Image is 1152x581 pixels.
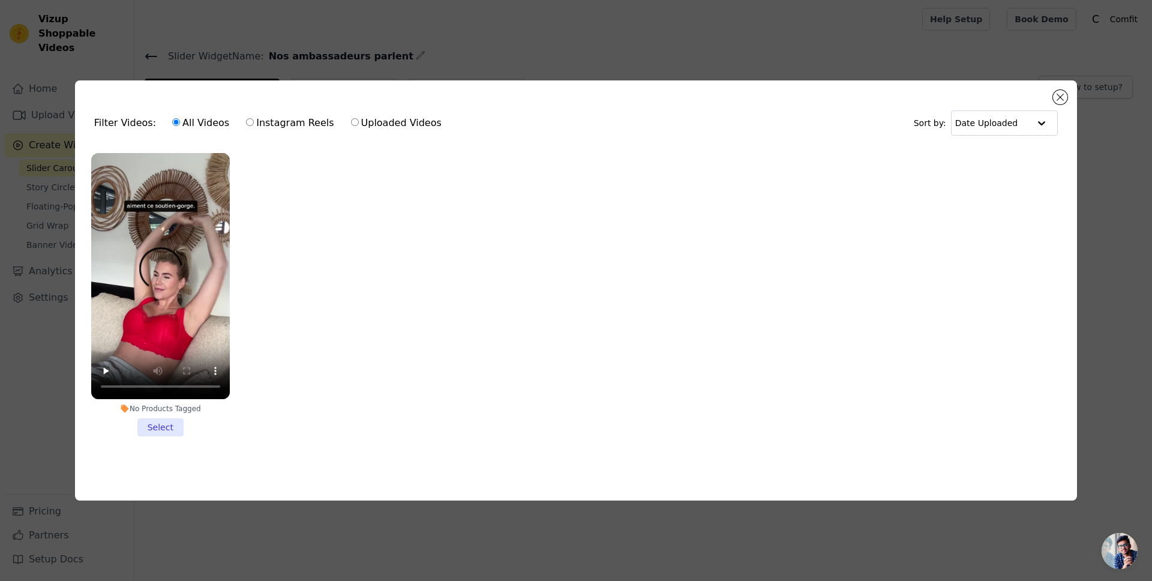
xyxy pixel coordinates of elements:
button: Close modal [1053,90,1067,104]
div: No Products Tagged [91,404,230,414]
div: Bate-papo aberto [1102,533,1138,569]
label: Instagram Reels [245,115,334,131]
label: All Videos [172,115,230,131]
label: Uploaded Videos [350,115,442,131]
div: Filter Videos: [94,109,448,137]
div: Sort by: [914,110,1058,136]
